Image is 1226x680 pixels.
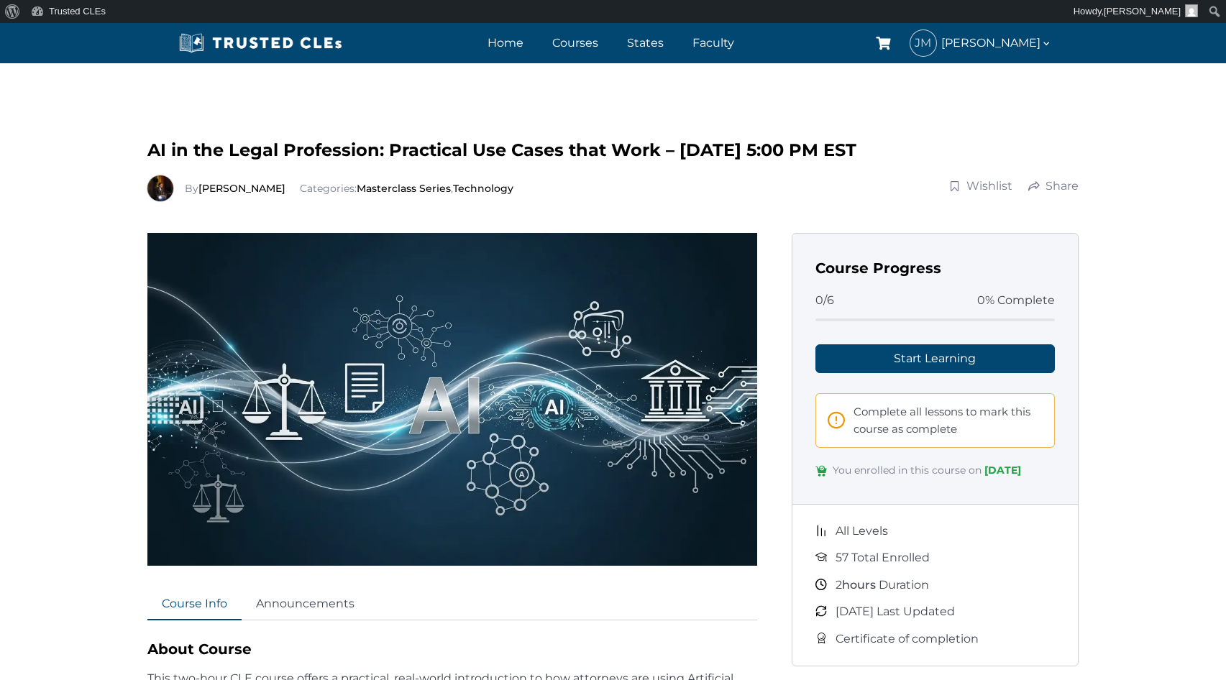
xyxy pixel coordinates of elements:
span: All Levels [836,522,888,541]
a: Faculty [689,32,738,53]
span: JM [910,30,936,56]
span: [PERSON_NAME] [941,33,1052,52]
a: Wishlist [948,178,1013,195]
a: [PERSON_NAME] [198,182,285,195]
span: hours [842,578,876,592]
span: By [185,182,288,195]
img: Richard Estevez [147,175,173,201]
span: AI in the Legal Profession: Practical Use Cases that Work – [DATE] 5:00 PM EST [147,139,856,160]
h3: Course Progress [815,257,1056,280]
span: Certificate of completion [836,630,979,648]
a: States [623,32,667,53]
span: You enrolled in this course on [833,462,1021,481]
span: 2 [836,578,842,592]
a: Start Learning [815,344,1056,373]
a: Technology [453,182,513,195]
a: Courses [549,32,602,53]
span: 57 Total Enrolled [836,548,930,567]
a: Home [484,32,527,53]
div: Categories: , [185,180,513,196]
span: [DATE] [984,464,1021,477]
a: Course Info [147,589,242,620]
a: Masterclass Series [357,182,451,195]
span: 0% Complete [977,291,1055,310]
span: 0/6 [815,291,834,310]
img: AI-in-the-Legal-Profession.webp [147,233,757,566]
a: Share [1028,178,1079,195]
span: [DATE] Last Updated [836,602,955,621]
img: Trusted CLEs [175,32,347,54]
a: Announcements [242,589,369,620]
span: [PERSON_NAME] [1104,6,1181,17]
span: Duration [836,576,929,594]
h2: About Course [147,638,757,661]
span: Complete all lessons to mark this course as complete [854,403,1043,438]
